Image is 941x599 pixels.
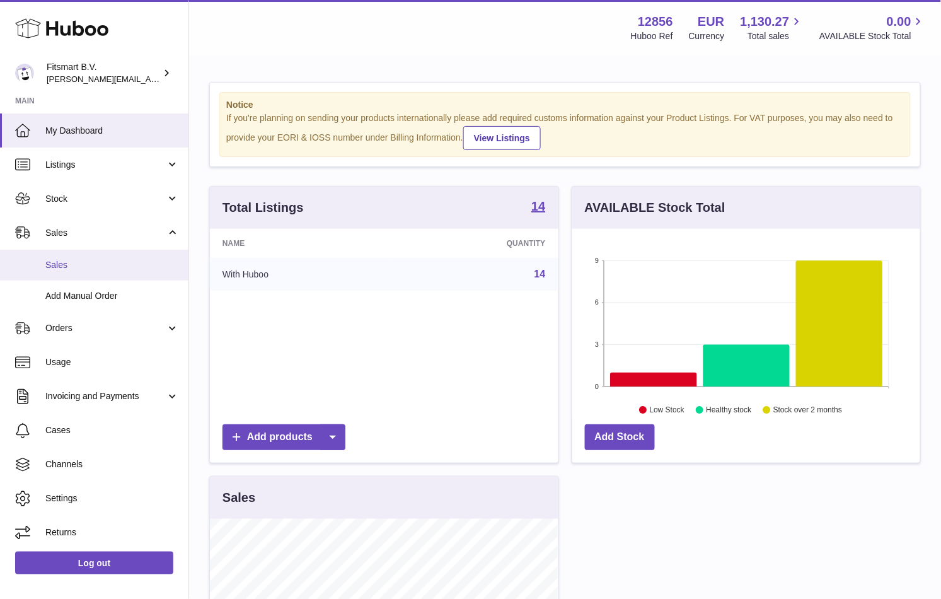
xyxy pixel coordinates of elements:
a: 1,130.27 Total sales [741,13,804,42]
a: 14 [531,200,545,215]
span: Settings [45,492,179,504]
img: jonathan@leaderoo.com [15,64,34,83]
span: AVAILABLE Stock Total [819,30,926,42]
a: Log out [15,552,173,574]
span: My Dashboard [45,125,179,137]
div: If you're planning on sending your products internationally please add required customs informati... [226,112,904,150]
span: 1,130.27 [741,13,790,30]
div: Currency [689,30,725,42]
a: View Listings [463,126,541,150]
text: Healthy stock [706,405,752,414]
span: Listings [45,159,166,171]
span: Total sales [748,30,804,42]
span: Stock [45,193,166,205]
span: Channels [45,458,179,470]
strong: 14 [531,200,545,212]
a: Add Stock [585,424,655,450]
h3: AVAILABLE Stock Total [585,199,725,216]
a: Add products [222,424,345,450]
span: Orders [45,322,166,334]
text: 0 [595,383,599,390]
span: [PERSON_NAME][EMAIL_ADDRESS][DOMAIN_NAME] [47,74,253,84]
span: Sales [45,259,179,271]
strong: 12856 [638,13,673,30]
span: Returns [45,526,179,538]
text: 9 [595,257,599,264]
span: 0.00 [887,13,911,30]
span: Cases [45,424,179,436]
span: Add Manual Order [45,290,179,302]
text: Low Stock [649,405,684,414]
td: With Huboo [210,258,393,291]
strong: Notice [226,99,904,111]
span: Usage [45,356,179,368]
th: Quantity [393,229,558,258]
h3: Total Listings [222,199,304,216]
a: 0.00 AVAILABLE Stock Total [819,13,926,42]
span: Invoicing and Payments [45,390,166,402]
th: Name [210,229,393,258]
text: Stock over 2 months [773,405,842,414]
span: Sales [45,227,166,239]
text: 6 [595,299,599,306]
strong: EUR [698,13,724,30]
text: 3 [595,340,599,348]
h3: Sales [222,489,255,506]
a: 14 [534,269,546,279]
div: Huboo Ref [631,30,673,42]
div: Fitsmart B.V. [47,61,160,85]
